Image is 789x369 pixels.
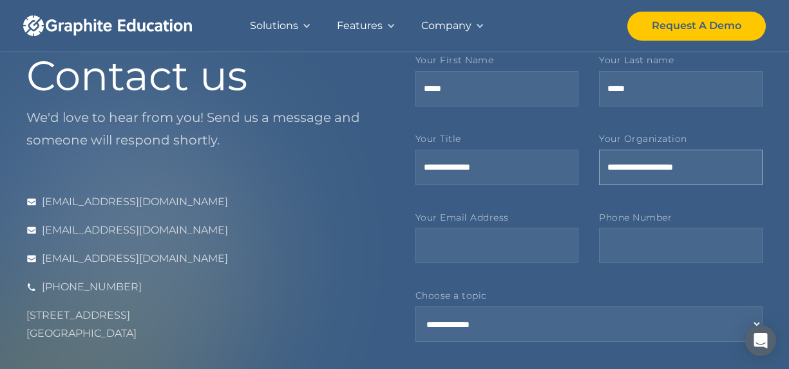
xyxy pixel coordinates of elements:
[415,134,579,145] label: Your Title
[745,325,776,356] div: Open Intercom Messenger
[26,55,374,96] h1: Contact us
[599,134,763,145] label: Your Organization
[250,17,298,35] div: Solutions
[26,106,374,152] p: We'd love to hear from you! Send us a message and someone will respond shortly.
[627,12,766,41] a: Request A Demo
[599,212,763,223] label: Phone Number
[26,306,374,343] div: [STREET_ADDRESS] [GEOGRAPHIC_DATA]
[337,17,383,35] div: Features
[415,290,763,301] label: Choose a topic
[599,55,763,66] label: Your Last name
[42,250,228,268] div: [EMAIL_ADDRESS][DOMAIN_NAME]
[26,193,374,211] a: [EMAIL_ADDRESS][DOMAIN_NAME]
[26,221,374,239] a: [EMAIL_ADDRESS][DOMAIN_NAME]
[652,17,741,35] div: Request A Demo
[415,212,579,223] label: Your Email Address
[42,221,228,239] div: [EMAIL_ADDRESS][DOMAIN_NAME]
[42,193,228,211] div: [EMAIL_ADDRESS][DOMAIN_NAME]
[26,278,374,296] a: [PHONE_NUMBER]
[415,55,579,66] label: Your First Name
[421,17,471,35] div: Company
[42,278,142,296] div: [PHONE_NUMBER]
[26,250,374,268] a: [EMAIL_ADDRESS][DOMAIN_NAME]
